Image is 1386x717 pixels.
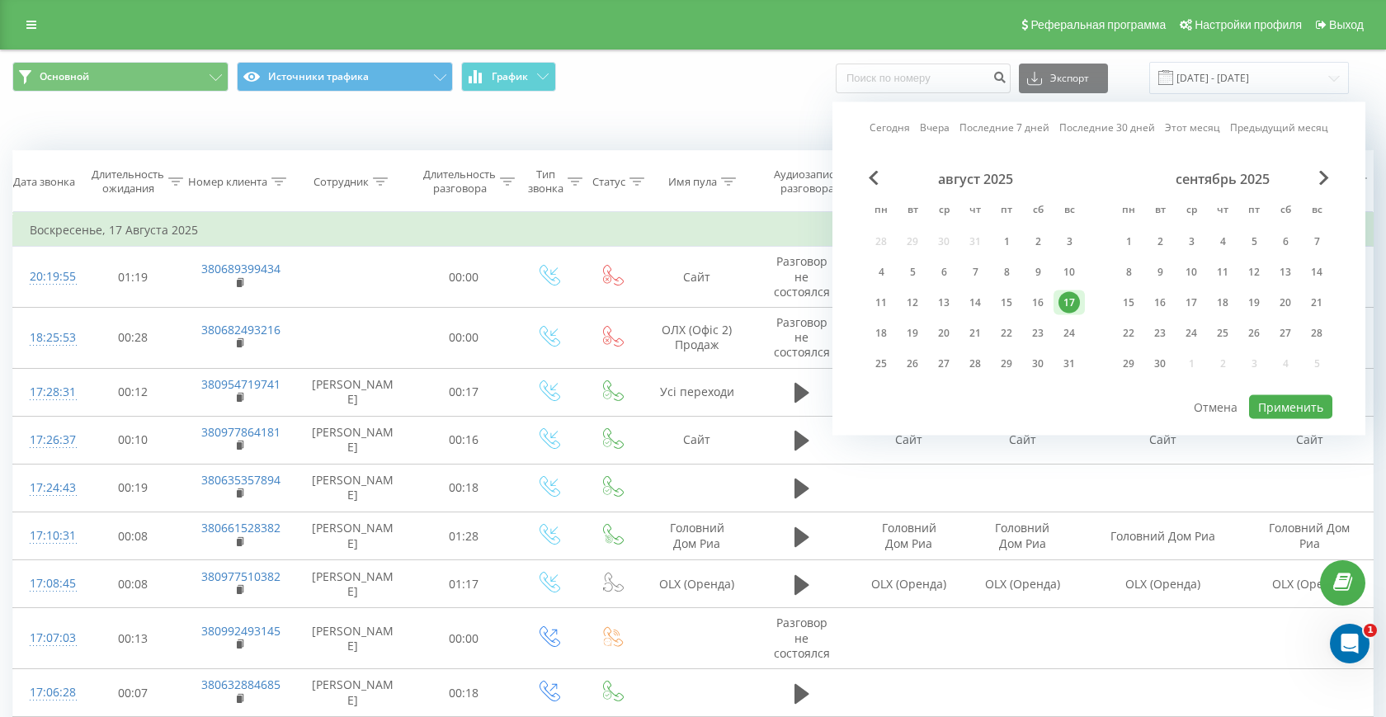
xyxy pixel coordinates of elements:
div: Номер клиента [188,175,267,189]
div: Сотрудник [313,175,369,189]
div: вт 19 авг. 2025 г. [897,321,928,346]
div: 29 [1118,353,1139,375]
div: 14 [964,292,986,314]
div: вс 7 сент. 2025 г. [1301,229,1332,254]
div: 1 [996,231,1017,252]
div: 6 [933,262,955,283]
div: вт 26 авг. 2025 г. [897,351,928,376]
div: 25 [1212,323,1233,344]
a: Сегодня [870,120,910,135]
div: чт 21 авг. 2025 г. [959,321,991,346]
td: OLX (Оренда) [965,560,1078,608]
div: вс 3 авг. 2025 г. [1054,229,1085,254]
td: [PERSON_NAME] [294,560,411,608]
div: 9 [1027,262,1049,283]
div: 10 [1181,262,1202,283]
div: вт 2 сент. 2025 г. [1144,229,1176,254]
div: чт 11 сент. 2025 г. [1207,260,1238,285]
td: Головний Дом Риа [965,512,1078,560]
div: 12 [1243,262,1265,283]
div: ср 24 сент. 2025 г. [1176,321,1207,346]
div: вс 31 авг. 2025 г. [1054,351,1085,376]
div: 4 [1212,231,1233,252]
div: 17 [1181,292,1202,314]
div: сб 16 авг. 2025 г. [1022,290,1054,315]
span: 1 [1364,624,1377,637]
div: вс 14 сент. 2025 г. [1301,260,1332,285]
div: вс 28 сент. 2025 г. [1301,321,1332,346]
div: 11 [870,292,892,314]
span: Реферальная программа [1030,18,1166,31]
div: 30 [1149,353,1171,375]
div: 18:25:53 [30,322,64,354]
td: [PERSON_NAME] [294,368,411,416]
td: OLX (Оренда) [1247,560,1373,608]
div: 17:26:37 [30,424,64,456]
div: 20:19:55 [30,261,64,293]
div: ср 13 авг. 2025 г. [928,290,959,315]
div: 30 [1027,353,1049,375]
div: вт 12 авг. 2025 г. [897,290,928,315]
abbr: вторник [1148,199,1172,224]
div: 31 [1058,353,1080,375]
a: 380954719741 [201,376,280,392]
td: 00:18 [412,669,516,717]
div: 3 [1181,231,1202,252]
div: пн 25 авг. 2025 г. [865,351,897,376]
td: 01:19 [80,247,185,308]
a: Этот месяц [1165,120,1220,135]
div: пт 1 авг. 2025 г. [991,229,1022,254]
td: Головний Дом Риа [1079,512,1247,560]
abbr: среда [1179,199,1204,224]
div: пн 15 сент. 2025 г. [1113,290,1144,315]
div: 2 [1149,231,1171,252]
div: сб 6 сент. 2025 г. [1270,229,1301,254]
abbr: понедельник [1116,199,1141,224]
td: 01:28 [412,512,516,560]
div: пн 4 авг. 2025 г. [865,260,897,285]
div: 17:24:43 [30,472,64,504]
div: сб 13 сент. 2025 г. [1270,260,1301,285]
input: Поиск по номеру [836,64,1011,93]
div: пт 12 сент. 2025 г. [1238,260,1270,285]
div: 22 [1118,323,1139,344]
div: пн 11 авг. 2025 г. [865,290,897,315]
td: 01:17 [412,560,516,608]
div: вс 21 сент. 2025 г. [1301,290,1332,315]
div: сб 27 сент. 2025 г. [1270,321,1301,346]
div: 17:07:03 [30,622,64,654]
div: сб 20 сент. 2025 г. [1270,290,1301,315]
span: Настройки профиля [1195,18,1302,31]
div: ср 17 сент. 2025 г. [1176,290,1207,315]
div: сб 2 авг. 2025 г. [1022,229,1054,254]
div: ср 10 сент. 2025 г. [1176,260,1207,285]
a: 380661528382 [201,520,280,535]
a: 380689399434 [201,261,280,276]
a: Предыдущий месяц [1230,120,1328,135]
td: Сайт [965,416,1078,464]
div: вт 16 сент. 2025 г. [1144,290,1176,315]
div: 12 [902,292,923,314]
div: вс 10 авг. 2025 г. [1054,260,1085,285]
div: ср 6 авг. 2025 г. [928,260,959,285]
div: 18 [1212,292,1233,314]
td: OLX (Оренда) [643,560,752,608]
div: пн 1 сент. 2025 г. [1113,229,1144,254]
td: 00:10 [80,416,185,464]
div: 24 [1181,323,1202,344]
button: Источники трафика [237,62,453,92]
td: [PERSON_NAME] [294,512,411,560]
button: Отмена [1185,395,1247,419]
div: 19 [902,323,923,344]
div: чт 25 сент. 2025 г. [1207,321,1238,346]
div: пн 18 авг. 2025 г. [865,321,897,346]
div: пт 26 сент. 2025 г. [1238,321,1270,346]
span: Previous Month [869,171,879,186]
a: 380635357894 [201,472,280,488]
abbr: пятница [994,199,1019,224]
div: 21 [964,323,986,344]
div: 13 [1275,262,1296,283]
td: 00:08 [80,512,185,560]
a: 380992493145 [201,623,280,639]
td: 00:07 [80,669,185,717]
